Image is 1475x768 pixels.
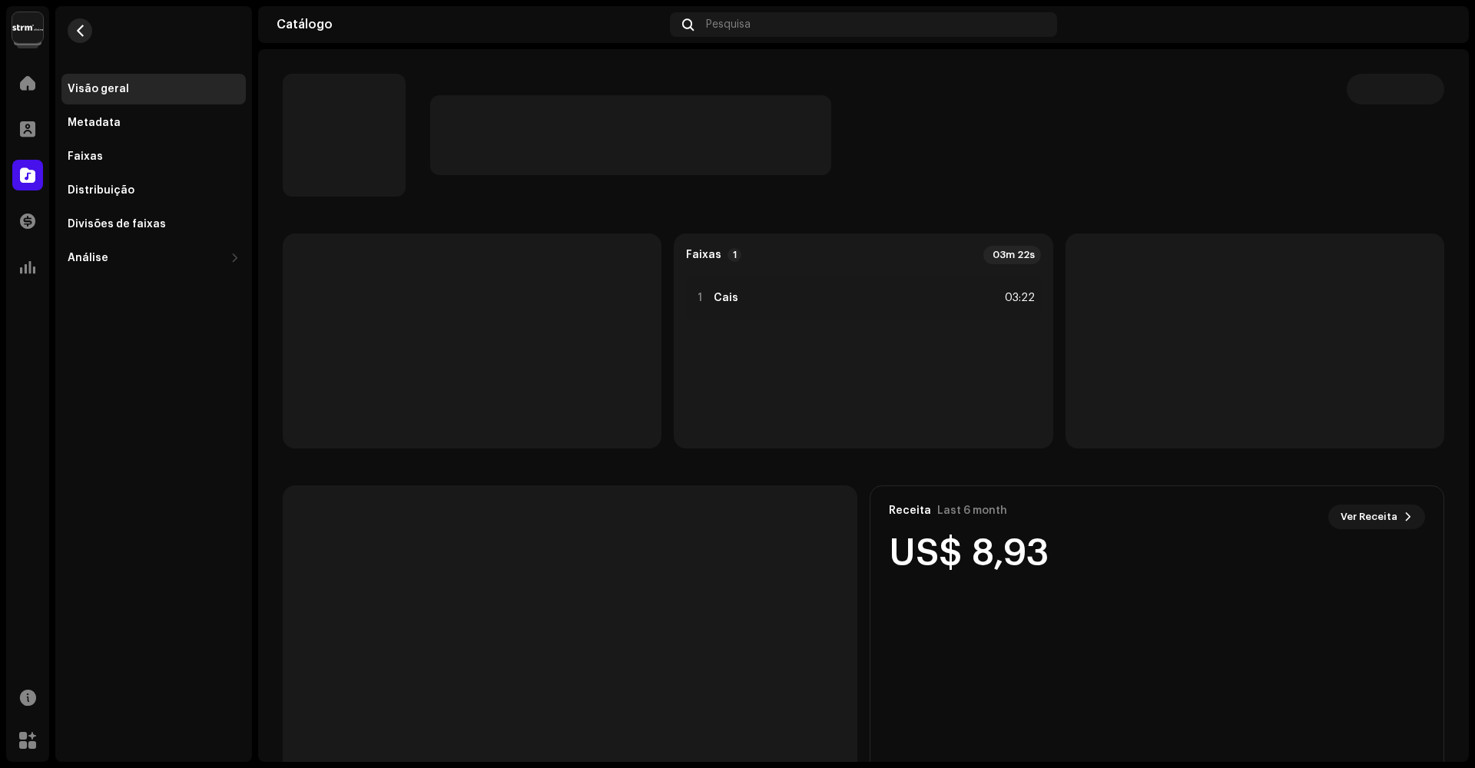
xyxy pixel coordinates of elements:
[706,18,751,31] span: Pesquisa
[68,184,134,197] div: Distribuição
[983,246,1041,264] div: 03m 22s
[714,292,738,304] strong: Cais
[1001,289,1035,307] div: 03:22
[277,18,664,31] div: Catálogo
[1426,12,1450,37] img: 46aaf377-f20d-48b1-aa9e-f63f87bb6524
[61,243,246,273] re-m-nav-dropdown: Análise
[61,175,246,206] re-m-nav-item: Distribuição
[686,249,721,261] strong: Faixas
[1328,505,1425,529] button: Ver Receita
[61,108,246,138] re-m-nav-item: Metadata
[68,117,121,129] div: Metadata
[937,505,1007,517] div: Last 6 month
[68,252,108,264] div: Análise
[61,209,246,240] re-m-nav-item: Divisões de faixas
[889,505,931,517] div: Receita
[61,141,246,172] re-m-nav-item: Faixas
[728,248,741,262] p-badge: 1
[68,151,103,163] div: Faixas
[68,83,129,95] div: Visão geral
[12,12,43,43] img: 408b884b-546b-4518-8448-1008f9c76b02
[1341,502,1397,532] span: Ver Receita
[68,218,166,230] div: Divisões de faixas
[61,74,246,104] re-m-nav-item: Visão geral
